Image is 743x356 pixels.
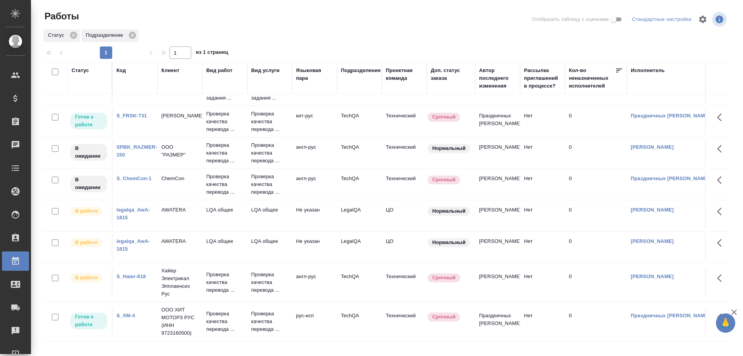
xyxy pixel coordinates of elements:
[116,238,150,252] a: legalqa_AwA-1815
[86,31,126,39] p: Подразделение
[296,67,333,82] div: Языковая пара
[337,202,382,229] td: LegalQA
[206,271,243,294] p: Проверка качества перевода ...
[161,206,199,214] p: AWATERA
[251,237,288,245] p: LQA общее
[206,206,243,214] p: LQA общее
[386,67,423,82] div: Проектная команда
[251,141,288,165] p: Проверка качества перевода ...
[337,234,382,261] td: LegalQA
[565,308,627,335] td: 0
[520,234,565,261] td: Нет
[382,108,427,135] td: Технический
[382,202,427,229] td: ЦО
[520,202,565,229] td: Нет
[337,269,382,296] td: TechQA
[48,31,67,39] p: Статус
[75,176,103,191] p: В ожидании
[75,239,98,246] p: В работе
[382,139,427,167] td: Технический
[341,67,381,74] div: Подразделение
[712,234,731,252] button: Здесь прячутся важные кнопки
[432,176,455,184] p: Срочный
[206,237,243,245] p: LQA общее
[475,108,520,135] td: Праздничных [PERSON_NAME]
[532,15,609,23] span: Отобразить таблицу с оценками
[206,141,243,165] p: Проверка качества перевода ...
[475,139,520,167] td: [PERSON_NAME]
[712,171,731,189] button: Здесь прячутся важные кнопки
[479,67,516,90] div: Автор последнего изменения
[251,67,280,74] div: Вид услуги
[292,269,337,296] td: англ-рус
[565,108,627,135] td: 0
[719,315,732,331] span: 🙏
[161,306,199,337] p: ООО ХИТ МОТОРЗ РУС (ИНН 9723160500)
[520,108,565,135] td: Нет
[712,12,728,27] span: Посмотреть информацию
[75,313,103,328] p: Готов к работе
[206,310,243,333] p: Проверка качества перевода ...
[337,139,382,167] td: TechQA
[631,175,710,181] a: Праздничных [PERSON_NAME]
[693,10,712,29] span: Настроить таблицу
[292,108,337,135] td: кит-рус
[382,269,427,296] td: Технический
[75,207,98,215] p: В работе
[475,171,520,198] td: [PERSON_NAME]
[382,234,427,261] td: ЦО
[431,67,471,82] div: Доп. статус заказа
[631,273,674,279] a: [PERSON_NAME]
[70,112,108,130] div: Исполнитель может приступить к работе
[520,171,565,198] td: Нет
[565,234,627,261] td: 0
[475,269,520,296] td: [PERSON_NAME]
[161,143,199,159] p: ООО "РАЗМЕР"
[432,113,455,121] p: Срочный
[70,312,108,330] div: Исполнитель может приступить к работе
[631,67,665,74] div: Исполнитель
[116,313,135,318] a: S_XM-4
[712,269,731,287] button: Здесь прячутся важные кнопки
[116,67,126,74] div: Код
[251,271,288,294] p: Проверка качества перевода ...
[432,313,455,321] p: Срочный
[565,171,627,198] td: 0
[524,67,561,90] div: Рассылка приглашений в процессе?
[712,139,731,158] button: Здесь прячутся важные кнопки
[206,173,243,196] p: Проверка качества перевода ...
[161,175,199,182] p: ChemCon
[432,239,466,246] p: Нормальный
[432,207,466,215] p: Нормальный
[337,171,382,198] td: TechQA
[631,113,710,119] a: Праздничных [PERSON_NAME]
[565,202,627,229] td: 0
[116,273,146,279] a: S_Haier-818
[520,269,565,296] td: Нет
[382,308,427,335] td: Технический
[292,234,337,261] td: Не указан
[75,113,103,129] p: Готов к работе
[161,67,179,74] div: Клиент
[116,113,147,119] a: S_FRSK-731
[81,29,139,42] div: Подразделение
[116,144,157,158] a: SPBK_RAZMER-150
[292,202,337,229] td: Не указан
[565,139,627,167] td: 0
[70,143,108,162] div: Исполнитель назначен, приступать к работе пока рано
[432,274,455,282] p: Срочный
[432,144,466,152] p: Нормальный
[116,207,150,220] a: legalqa_AwA-1815
[206,67,233,74] div: Вид работ
[116,175,151,181] a: S_ChemCon-1
[712,108,731,127] button: Здесь прячутся важные кнопки
[631,238,674,244] a: [PERSON_NAME]
[337,308,382,335] td: TechQA
[716,313,735,333] button: 🙏
[520,139,565,167] td: Нет
[70,237,108,248] div: Исполнитель выполняет работу
[630,14,693,26] div: split button
[337,108,382,135] td: TechQA
[70,175,108,193] div: Исполнитель назначен, приступать к работе пока рано
[206,110,243,133] p: Проверка качества перевода ...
